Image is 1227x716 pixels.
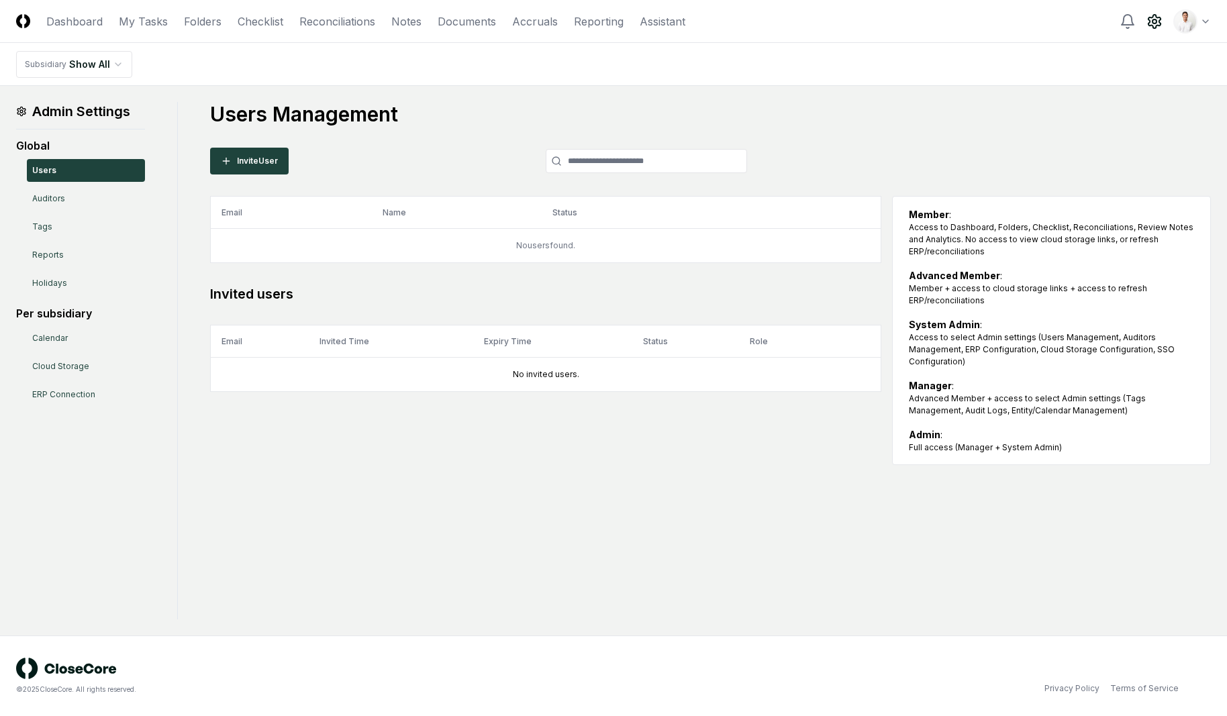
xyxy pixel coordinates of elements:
a: ERP Connection [27,383,145,406]
b: Member [909,209,949,220]
a: Dashboard [46,13,103,30]
div: Per subsidiary [16,305,145,321]
th: Email [211,325,309,358]
a: Assistant [640,13,685,30]
div: Member + access to cloud storage links + access to refresh ERP/reconciliations [909,283,1194,307]
b: Advanced Member [909,270,1000,281]
a: Reports [27,244,145,266]
a: Calendar [27,327,145,350]
div: Subsidiary [25,58,66,70]
nav: breadcrumb [16,51,132,78]
div: Full access (Manager + System Admin) [909,442,1194,454]
div: : [909,268,1194,307]
a: Folders [184,13,222,30]
a: Checklist [238,13,283,30]
div: © 2025 CloseCore. All rights reserved. [16,684,613,695]
a: Cloud Storage [27,355,145,378]
th: Status [542,197,717,229]
a: Terms of Service [1110,682,1179,695]
th: Role [739,325,830,358]
img: Logo [16,14,30,28]
div: Access to Dashboard, Folders, Checklist, Reconciliations, Review Notes and Analytics. No access t... [909,221,1194,258]
img: d09822cc-9b6d-4858-8d66-9570c114c672_b0bc35f1-fa8e-4ccc-bc23-b02c2d8c2b72.png [1175,11,1196,32]
div: : [909,427,1194,454]
a: Holidays [27,272,145,295]
button: InviteUser [210,148,289,174]
a: Notes [391,13,422,30]
b: Admin [909,429,940,440]
a: Accruals [512,13,558,30]
b: System Admin [909,319,980,330]
img: logo [16,658,117,679]
a: Reporting [574,13,624,30]
b: Manager [909,380,952,391]
th: Expiry Time [473,325,633,358]
a: Users [27,159,145,182]
div: Advanced Member + access to select Admin settings (Tags Management, Audit Logs, Entity/Calendar M... [909,393,1194,417]
td: No users found. [211,229,881,263]
div: Access to select Admin settings (Users Management, Auditors Management, ERP Configuration, Cloud ... [909,331,1194,368]
th: Email [211,197,372,229]
a: My Tasks [119,13,168,30]
th: Name [372,197,542,229]
div: No invited users. [222,368,870,380]
div: : [909,378,1194,417]
th: Invited Time [309,325,473,358]
div: Global [16,138,145,154]
div: : [909,317,1194,368]
div: : [909,207,1194,258]
a: Auditors [27,187,145,210]
a: Tags [27,215,145,238]
a: Reconciliations [299,13,375,30]
h2: Invited users [210,285,881,303]
h1: Users Management [210,102,1211,126]
th: Status [632,325,739,358]
a: Documents [438,13,496,30]
a: Privacy Policy [1044,682,1099,695]
h1: Admin Settings [16,102,145,121]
